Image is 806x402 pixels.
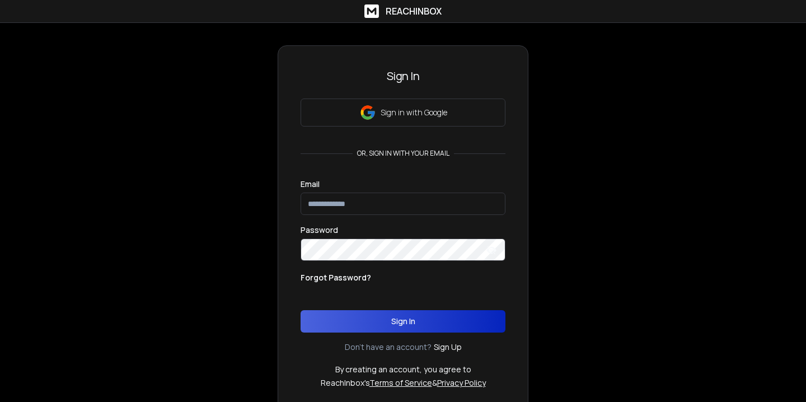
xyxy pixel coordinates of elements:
h3: Sign In [301,68,505,84]
p: Forgot Password? [301,272,371,283]
a: Terms of Service [369,377,432,388]
h1: ReachInbox [386,4,442,18]
a: Sign Up [434,342,462,353]
button: Sign In [301,310,505,333]
button: Sign in with Google [301,99,505,127]
p: Sign in with Google [381,107,447,118]
a: ReachInbox [364,4,442,18]
p: By creating an account, you agree to [335,364,471,375]
label: Password [301,226,338,234]
p: ReachInbox's & [321,377,486,389]
p: Don't have an account? [345,342,432,353]
a: Privacy Policy [437,377,486,388]
label: Email [301,180,320,188]
p: or, sign in with your email [353,149,454,158]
